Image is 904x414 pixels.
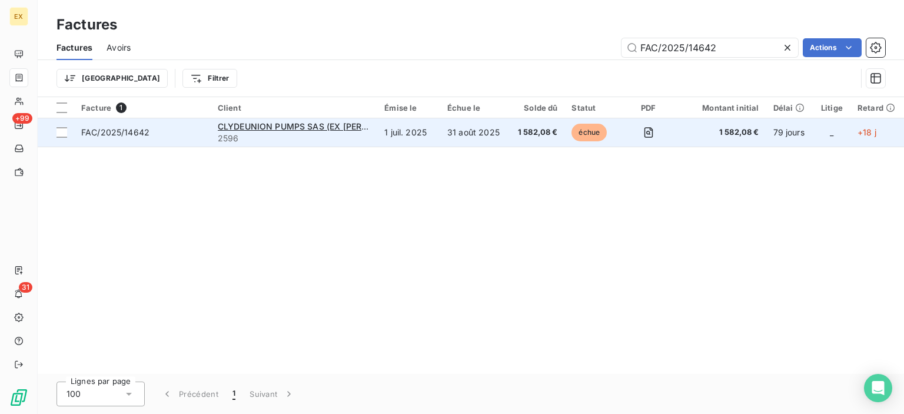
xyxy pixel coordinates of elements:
[81,103,111,112] span: Facture
[803,38,862,57] button: Actions
[154,382,225,406] button: Précédent
[626,103,671,112] div: PDF
[19,282,32,293] span: 31
[218,121,471,131] span: CLYDEUNION PUMPS SAS (EX [PERSON_NAME] UNION - SPX)
[116,102,127,113] span: 1
[447,103,502,112] div: Échue le
[685,127,759,138] span: 1 582,08 €
[516,103,558,112] div: Solde dû
[820,103,843,112] div: Litige
[685,103,759,112] div: Montant initial
[242,382,302,406] button: Suivant
[864,374,892,402] div: Open Intercom Messenger
[81,127,149,137] span: FAC/2025/14642
[858,127,876,137] span: +18 j
[67,388,81,400] span: 100
[384,103,433,112] div: Émise le
[571,103,611,112] div: Statut
[858,103,897,112] div: Retard
[830,127,833,137] span: _
[9,7,28,26] div: EX
[621,38,798,57] input: Rechercher
[377,118,440,147] td: 1 juil. 2025
[440,118,509,147] td: 31 août 2025
[232,388,235,400] span: 1
[218,103,371,112] div: Client
[225,382,242,406] button: 1
[56,42,92,54] span: Factures
[766,118,813,147] td: 79 jours
[12,113,32,124] span: +99
[107,42,131,54] span: Avoirs
[218,133,371,144] span: 2596
[773,103,806,112] div: Délai
[182,69,237,88] button: Filtrer
[571,124,607,141] span: échue
[9,388,28,407] img: Logo LeanPay
[56,69,168,88] button: [GEOGRAPHIC_DATA]
[516,127,558,138] span: 1 582,08 €
[56,14,117,35] h3: Factures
